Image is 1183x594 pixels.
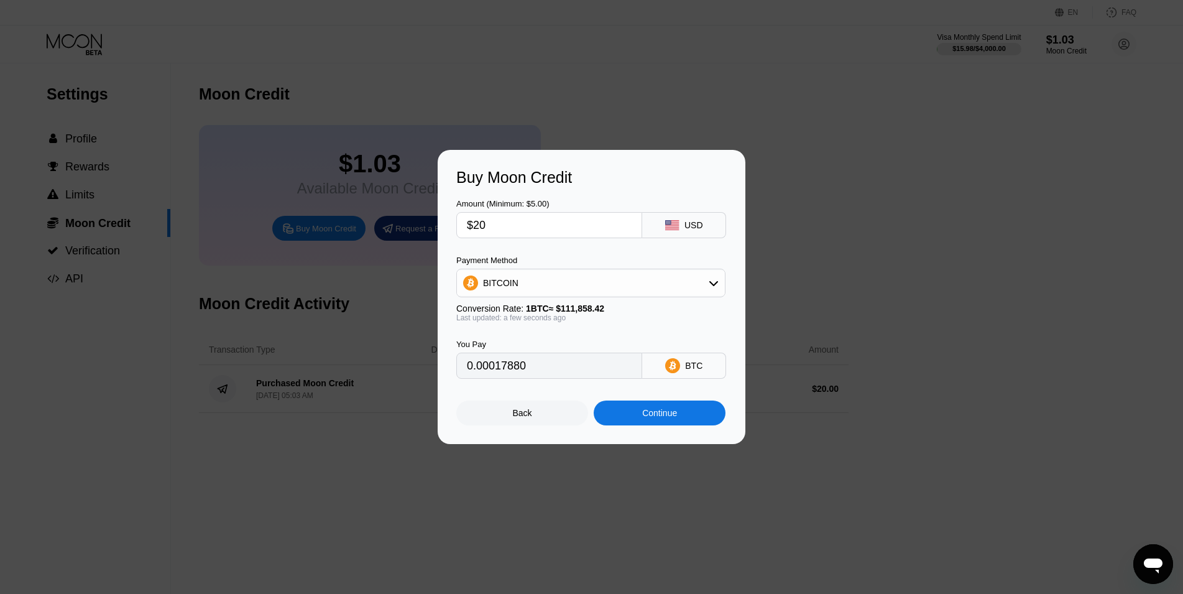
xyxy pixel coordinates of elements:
div: Last updated: a few seconds ago [456,313,725,322]
div: BITCOIN [457,271,725,295]
div: Back [513,408,532,418]
div: Payment Method [456,256,725,265]
div: You Pay [456,340,642,349]
input: $0.00 [467,213,632,238]
div: Amount (Minimum: $5.00) [456,199,642,208]
div: Back [456,401,588,425]
div: Buy Moon Credit [456,169,727,187]
div: Continue [594,401,725,425]
div: BITCOIN [483,278,518,288]
iframe: Button to launch messaging window [1133,544,1173,584]
div: Continue [642,408,677,418]
div: Conversion Rate: [456,304,725,313]
div: BTC [685,361,702,371]
div: USD [684,220,703,230]
span: 1 BTC ≈ $111,858.42 [526,304,604,313]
